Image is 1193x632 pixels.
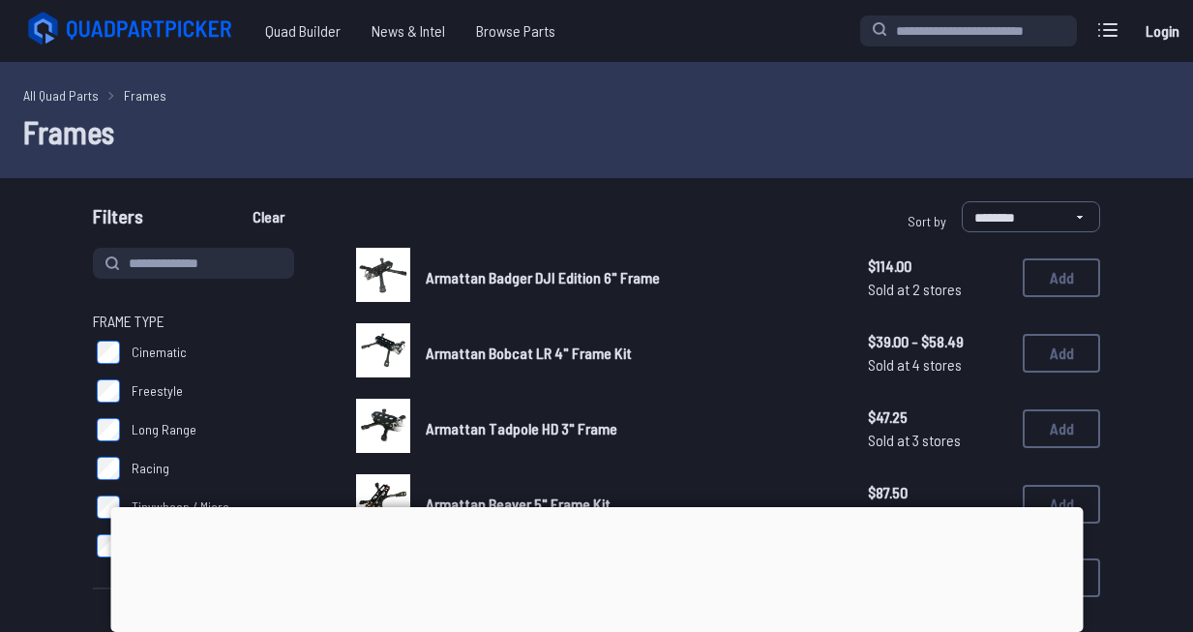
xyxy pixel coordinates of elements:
a: Browse Parts [461,12,571,50]
a: image [356,248,410,308]
span: Freestyle [132,381,183,401]
button: Add [1023,485,1100,524]
select: Sort by [962,201,1100,232]
a: image [356,399,410,459]
span: Armattan Badger DJI Edition 6" Frame [426,268,660,286]
span: Cinematic [132,343,187,362]
a: Quad Builder [250,12,356,50]
a: Login [1139,12,1185,50]
span: Sold at 4 stores [868,504,1007,527]
img: image [356,399,410,453]
input: Tinywhoop / Micro [97,496,120,519]
span: Long Range [132,420,196,439]
a: News & Intel [356,12,461,50]
img: image [356,248,410,302]
img: image [356,474,410,528]
span: Sold at 3 stores [868,429,1007,452]
span: Armattan Beaver 5" Frame Kit [426,495,611,513]
iframe: Advertisement [110,507,1083,627]
span: $87.50 [868,481,1007,504]
span: $114.00 [868,255,1007,278]
a: Armattan Tadpole HD 3" Frame [426,417,837,440]
a: image [356,323,410,383]
input: Racing [97,457,120,480]
input: Long Range [97,418,120,441]
input: Freestyle [97,379,120,403]
input: Cinematic [97,341,120,364]
button: Clear [236,201,301,232]
button: Add [1023,409,1100,448]
input: Ultra-light [97,534,120,557]
span: Sold at 2 stores [868,278,1007,301]
a: All Quad Parts [23,85,99,105]
span: Armattan Bobcat LR 4" Frame Kit [426,344,632,362]
img: image [356,323,410,377]
a: Armattan Badger DJI Edition 6" Frame [426,266,837,289]
a: Armattan Bobcat LR 4" Frame Kit [426,342,837,365]
button: Add [1023,334,1100,373]
span: $47.25 [868,406,1007,429]
span: $39.00 - $58.49 [868,330,1007,353]
span: Sort by [908,213,946,229]
h1: Frames [23,108,1170,155]
span: Filters [93,201,143,240]
span: Racing [132,459,169,478]
span: Armattan Tadpole HD 3" Frame [426,419,617,437]
span: Frame Type [93,310,164,333]
a: image [356,474,410,534]
span: Tinywhoop / Micro [132,497,229,517]
span: Sold at 4 stores [868,353,1007,376]
button: Add [1023,258,1100,297]
a: Frames [124,85,166,105]
a: Armattan Beaver 5" Frame Kit [426,493,837,516]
